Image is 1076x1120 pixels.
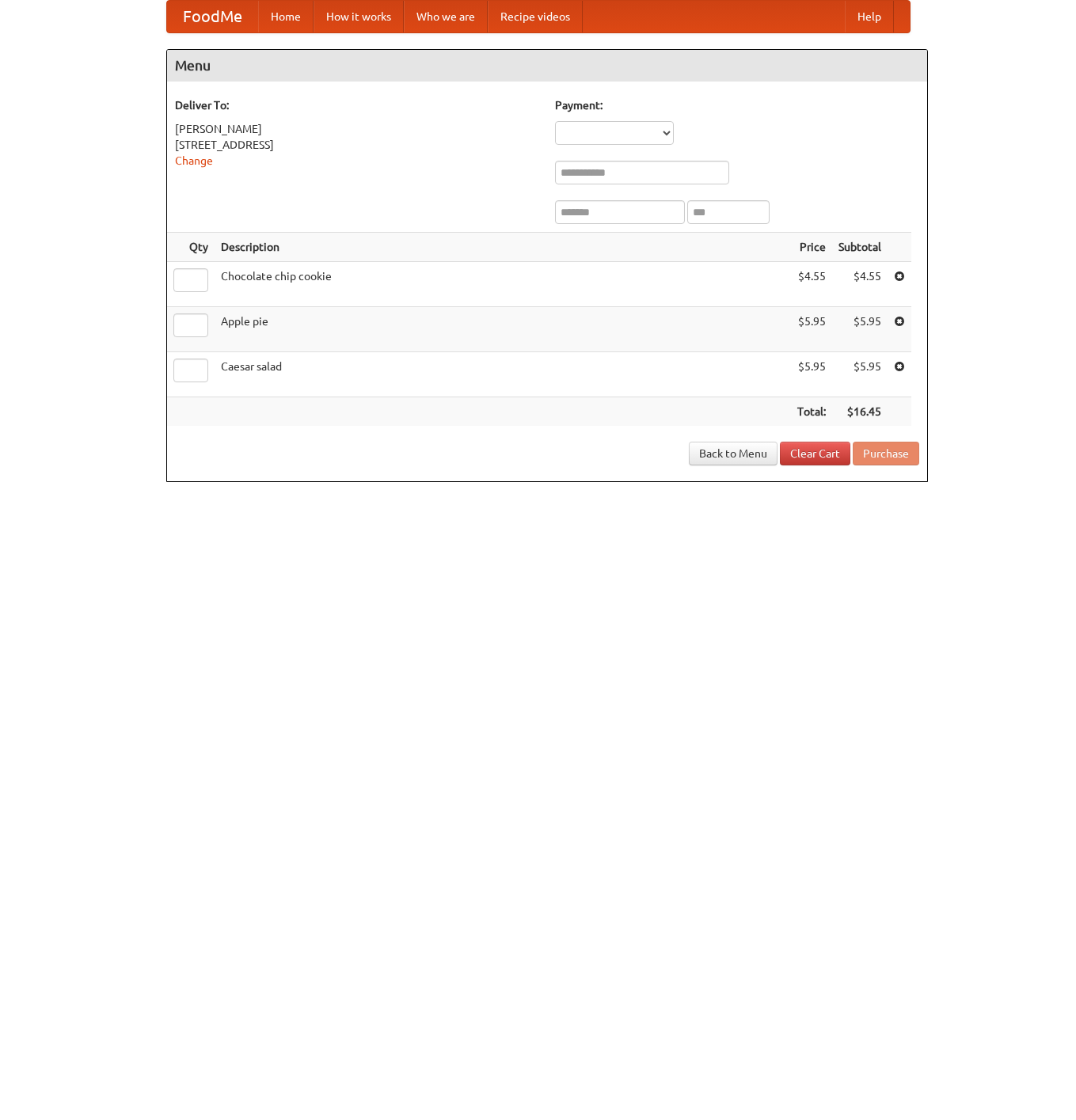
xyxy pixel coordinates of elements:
[791,233,832,262] th: Price
[791,397,832,427] th: Total:
[215,307,791,352] td: Apple pie
[215,262,791,307] td: Chocolate chip cookie
[845,1,894,32] a: Help
[791,352,832,397] td: $5.95
[175,121,539,137] div: [PERSON_NAME]
[832,307,888,352] td: $5.95
[488,1,583,32] a: Recipe videos
[689,442,778,465] a: Back to Menu
[167,50,927,82] h4: Menu
[215,233,791,262] th: Description
[832,352,888,397] td: $5.95
[404,1,488,32] a: Who we are
[780,442,850,465] a: Clear Cart
[791,307,832,352] td: $5.95
[258,1,314,32] a: Home
[167,1,258,32] a: FoodMe
[175,97,539,113] h5: Deliver To:
[175,154,213,167] a: Change
[791,262,832,307] td: $4.55
[832,233,888,262] th: Subtotal
[175,137,539,153] div: [STREET_ADDRESS]
[832,262,888,307] td: $4.55
[832,397,888,427] th: $16.45
[853,442,919,465] button: Purchase
[314,1,404,32] a: How it works
[555,97,919,113] h5: Payment:
[167,233,215,262] th: Qty
[215,352,791,397] td: Caesar salad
